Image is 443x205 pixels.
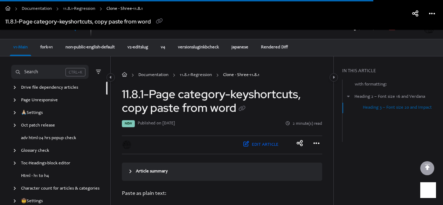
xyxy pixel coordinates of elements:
[97,26,127,30] span: Ticket deflector
[161,45,165,50] span: v4
[363,104,432,111] a: Heading 3 – Font size 20 and Impact
[223,72,259,79] span: Clone - Shree-11.8.1
[236,103,248,115] button: Copy link of 11.8.1-Page category-keyshortcuts, copy paste from word
[21,111,27,115] span: 🙏🏼
[330,73,338,82] button: Category toggle
[21,148,49,155] a: Glossary check
[21,160,70,167] a: Toc-Headings-block editor
[13,45,28,50] span: v1-Main
[420,161,434,175] div: scroll to top
[355,81,387,88] a: with formatting:
[138,120,175,127] li: Published on [DATE]
[21,198,43,205] a: Settings
[65,45,115,50] span: non-public-english-default
[94,68,103,76] button: Filter
[345,93,352,101] button: arrow
[410,9,421,20] button: Article social sharing
[342,68,440,75] div: In this article
[239,139,283,151] button: Edit article
[231,45,248,50] span: japanese
[5,17,151,27] div: 11.8.1-Page category-keyshortcuts, copy paste from word
[286,121,322,127] li: 2 minute(s) read
[194,26,211,30] span: Features
[138,72,168,79] a: Documentation
[21,122,55,129] a: Oct patch release
[178,45,219,50] span: versionsluginkbcheck
[40,45,53,50] span: fork-v1
[11,198,18,205] div: arrow
[21,97,58,104] a: Page Unresponsive
[122,72,127,79] a: Home
[11,85,18,91] div: arrow
[122,189,322,198] p: Paste as plain text:
[21,199,27,204] span: 🤠
[21,135,76,142] a: adv html-24 hrs popup check
[24,68,38,76] div: Search
[11,97,18,104] div: arrow
[122,87,322,115] h1: 11.8.1-Page category-keyshortcuts, copy paste from word
[21,110,43,117] a: Settings
[21,185,99,192] a: Character count for articles & categories
[11,186,18,192] div: arrow
[106,4,143,14] span: Clone - Shree-11.8.1
[5,4,11,14] a: Home
[65,68,85,76] div: CTRL+K
[220,26,233,30] span: Pricing
[63,4,95,14] a: 11.8.1-Regression
[22,4,52,14] a: Documentation
[106,73,115,82] button: Category toggle
[311,139,322,150] button: Article more options
[123,141,131,149] img: Shree checkd'souza Gayathri szép
[427,9,438,20] button: Article more options
[136,168,168,175] span: Article summary
[11,123,18,129] div: arrow
[180,72,212,79] a: 11.8.1-Regression
[21,84,78,91] a: Drive file dependency articles
[127,45,148,50] span: v2-editslug
[354,94,425,101] a: Heading 2 – Font size 16 and Verdana
[122,163,322,181] button: Article summary
[285,26,323,30] span: API Documentation
[122,120,135,127] span: New
[294,139,305,150] button: Article social sharing
[261,45,288,50] span: Rendered Diff
[11,110,18,117] div: arrow
[11,148,18,155] div: arrow
[21,173,49,180] a: Html - h1 to h4
[241,26,277,30] span: Glossary definition
[154,16,165,28] button: Copy link of
[11,65,89,79] button: Search
[11,160,18,167] div: arrow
